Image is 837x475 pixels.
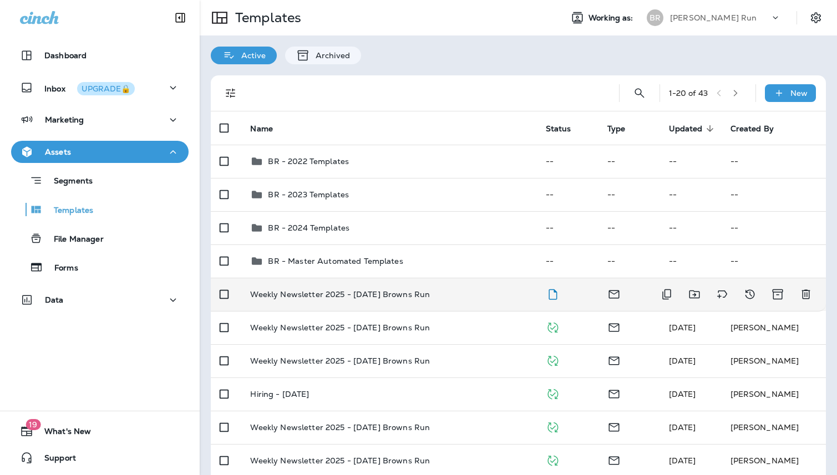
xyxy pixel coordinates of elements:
button: 19What's New [11,420,189,442]
button: InboxUPGRADE🔒 [11,76,189,99]
button: Assets [11,141,189,163]
td: [PERSON_NAME] [722,344,826,377]
span: Status [546,124,571,134]
span: Email [607,355,621,365]
td: -- [537,145,598,178]
button: Dashboard [11,44,189,67]
p: Segments [43,176,93,187]
span: 19 [26,419,40,430]
td: -- [537,244,598,278]
span: Published [546,421,560,431]
span: Email [607,421,621,431]
td: -- [660,211,722,244]
p: Templates [231,9,301,26]
button: Move to folder [683,283,706,305]
button: Templates [11,198,189,221]
span: Rachael Owen [669,456,696,466]
td: -- [598,178,660,211]
span: Published [546,355,560,365]
button: UPGRADE🔒 [77,82,135,95]
span: Rachael Owen [669,356,696,366]
p: Data [45,295,64,304]
span: Rachael Owen [669,389,696,399]
button: View Changelog [739,283,761,305]
p: BR - 2022 Templates [268,157,349,166]
button: Archive [767,283,789,305]
span: Email [607,454,621,464]
td: -- [660,244,722,278]
p: Weekly Newsletter 2025 - [DATE] Browns Run [250,456,430,465]
span: Published [546,388,560,398]
p: New [790,89,808,98]
button: Delete [795,283,817,305]
button: Collapse Sidebar [165,7,196,29]
p: File Manager [43,234,104,245]
span: Published [546,321,560,331]
button: Marketing [11,109,189,131]
p: BR - Master Automated Templates [268,257,403,265]
button: Segments [11,168,189,192]
p: Weekly Newsletter 2025 - [DATE] Browns Run [250,290,430,299]
p: Active [236,51,266,60]
span: Created By [731,124,788,134]
p: Weekly Newsletter 2025 - [DATE] Browns Run [250,423,430,432]
p: Inbox [44,82,135,94]
p: Marketing [45,115,84,124]
span: Type [607,124,626,134]
p: Assets [45,147,71,156]
td: -- [537,211,598,244]
span: Published [546,454,560,464]
span: Status [546,124,586,134]
div: UPGRADE🔒 [82,85,130,93]
span: Draft [546,288,560,298]
button: Support [11,447,189,469]
div: BR [647,9,663,26]
span: Email [607,288,621,298]
p: Archived [310,51,350,60]
span: Type [607,124,640,134]
button: Settings [806,8,826,28]
span: Updated [669,124,703,134]
p: Forms [43,263,78,274]
p: Templates [43,206,93,216]
p: [PERSON_NAME] Run [670,13,757,22]
td: -- [722,178,826,211]
span: Updated [669,124,717,134]
td: -- [722,145,826,178]
td: -- [660,145,722,178]
button: Duplicate [656,283,678,305]
button: Add tags [711,283,733,305]
td: [PERSON_NAME] [722,411,826,444]
button: Data [11,289,189,311]
td: -- [598,211,660,244]
button: Search Templates [628,82,651,104]
span: Rachael Owen [669,422,696,432]
p: BR - 2024 Templates [268,223,349,232]
p: BR - 2023 Templates [268,190,349,199]
span: What's New [33,427,91,440]
button: Forms [11,256,189,279]
td: [PERSON_NAME] [722,377,826,411]
p: Weekly Newsletter 2025 - [DATE] Browns Run [250,323,430,332]
span: Name [250,124,287,134]
td: -- [660,178,722,211]
span: Created By [731,124,774,134]
span: Working as: [589,13,636,23]
span: Rachael Owen [669,323,696,333]
td: -- [722,244,826,278]
td: -- [598,244,660,278]
td: -- [722,211,826,244]
p: Hiring - [DATE] [250,390,309,399]
td: [PERSON_NAME] [722,311,826,344]
span: Support [33,453,76,467]
div: 1 - 20 of 43 [669,89,708,98]
span: Email [607,321,621,331]
p: Weekly Newsletter 2025 - [DATE] Browns Run [250,356,430,365]
p: Dashboard [44,51,87,60]
td: -- [537,178,598,211]
span: Email [607,388,621,398]
span: Name [250,124,273,134]
button: Filters [220,82,242,104]
button: File Manager [11,227,189,250]
td: -- [598,145,660,178]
